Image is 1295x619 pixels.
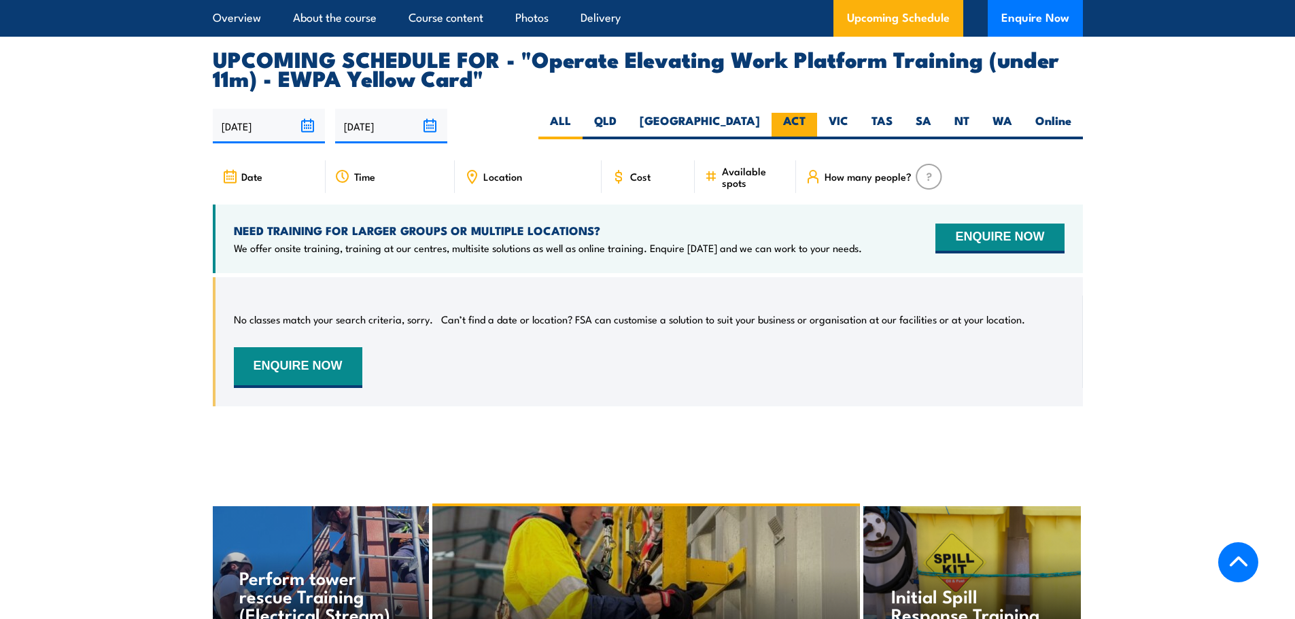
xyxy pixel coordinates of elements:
[234,313,433,326] p: No classes match your search criteria, sorry.
[943,113,981,139] label: NT
[234,223,862,238] h4: NEED TRAINING FOR LARGER GROUPS OR MULTIPLE LOCATIONS?
[538,113,583,139] label: ALL
[981,113,1024,139] label: WA
[335,109,447,143] input: To date
[1024,113,1083,139] label: Online
[722,165,787,188] span: Available spots
[213,49,1083,87] h2: UPCOMING SCHEDULE FOR - "Operate Elevating Work Platform Training (under 11m) - EWPA Yellow Card"
[772,113,817,139] label: ACT
[583,113,628,139] label: QLD
[234,241,862,255] p: We offer onsite training, training at our centres, multisite solutions as well as online training...
[213,109,325,143] input: From date
[234,347,362,388] button: ENQUIRE NOW
[354,171,375,182] span: Time
[935,224,1064,253] button: ENQUIRE NOW
[817,113,860,139] label: VIC
[904,113,943,139] label: SA
[241,171,262,182] span: Date
[628,113,772,139] label: [GEOGRAPHIC_DATA]
[483,171,522,182] span: Location
[441,313,1025,326] p: Can’t find a date or location? FSA can customise a solution to suit your business or organisation...
[630,171,651,182] span: Cost
[860,113,904,139] label: TAS
[825,171,912,182] span: How many people?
